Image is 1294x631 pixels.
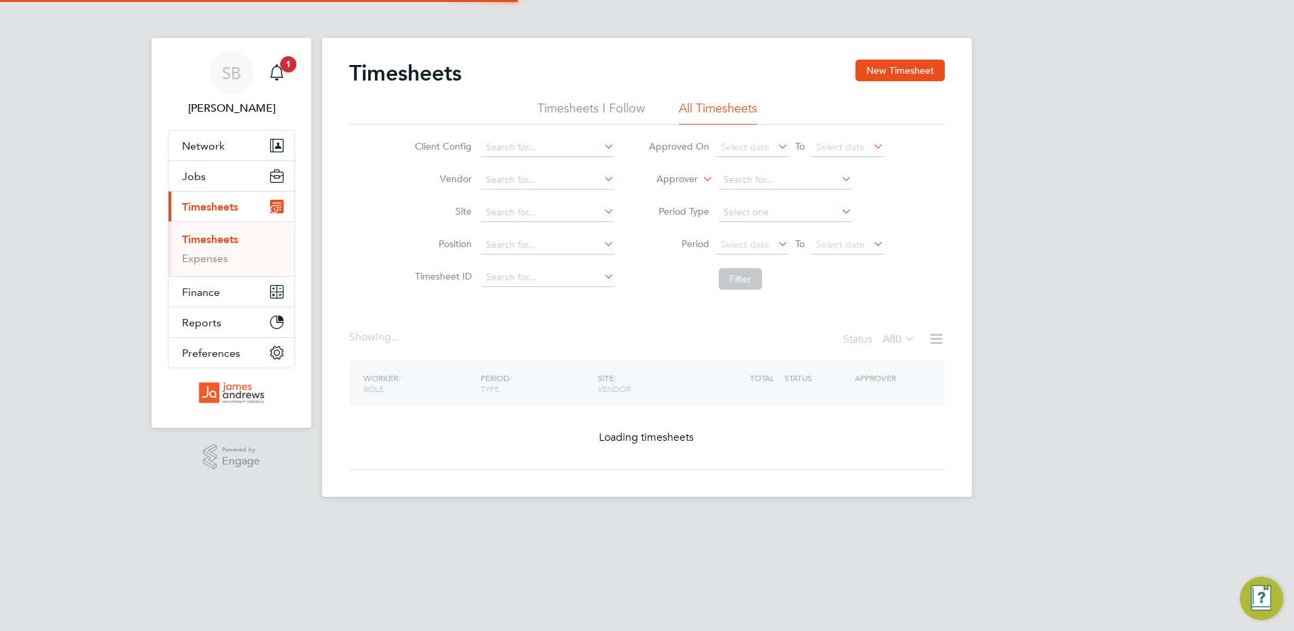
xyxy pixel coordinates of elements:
nav: Main navigation [152,38,311,428]
span: Preferences [182,347,240,360]
input: Search for... [481,138,615,157]
span: Network [182,139,225,152]
button: Finance [169,277,294,307]
span: Select date [721,141,769,153]
a: Timesheets [182,233,238,246]
button: Filter [719,268,762,290]
div: Showing [349,330,402,345]
label: Client Config [411,140,472,152]
label: Approved On [648,140,709,152]
span: Timesheets [182,200,238,213]
span: To [791,137,809,155]
span: ... [391,330,399,344]
span: Powered by [222,444,260,456]
button: Timesheets [169,192,294,221]
li: All Timesheets [679,100,757,125]
a: Expenses [182,252,228,265]
div: Timesheets [169,221,294,276]
a: 1 [263,51,290,95]
span: Stephanie Beer [168,100,295,116]
label: Approver [637,173,698,186]
li: Timesheets I Follow [537,100,645,125]
a: SB[PERSON_NAME] [168,51,295,116]
span: Jobs [182,170,206,183]
div: Status [843,330,918,349]
input: Search for... [481,203,615,222]
span: Select date [721,238,769,251]
span: Select date [816,141,865,153]
img: jarsolutions-logo-retina.png [198,382,265,404]
input: Search for... [481,236,615,255]
span: To [791,235,809,253]
label: Period [648,238,709,250]
label: Period Type [648,205,709,217]
span: Finance [182,286,220,299]
span: 1 [280,56,296,72]
button: Jobs [169,161,294,191]
input: Search for... [719,171,852,190]
label: Site [411,205,472,217]
span: Engage [222,456,260,467]
button: New Timesheet [855,60,945,81]
label: Timesheet ID [411,270,472,282]
label: Vendor [411,173,472,185]
span: 0 [895,332,901,346]
button: Preferences [169,338,294,368]
a: Powered byEngage [203,444,261,470]
input: Search for... [481,171,615,190]
a: Go to home page [168,382,295,404]
span: SB [222,64,241,82]
button: Engage Resource Center [1240,577,1283,620]
label: All [883,332,915,346]
label: Position [411,238,472,250]
input: Select one [719,203,852,222]
input: Search for... [481,268,615,287]
button: Network [169,131,294,160]
span: Select date [816,238,865,251]
span: Reports [182,316,221,329]
button: Reports [169,307,294,337]
h2: Timesheets [349,60,462,87]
